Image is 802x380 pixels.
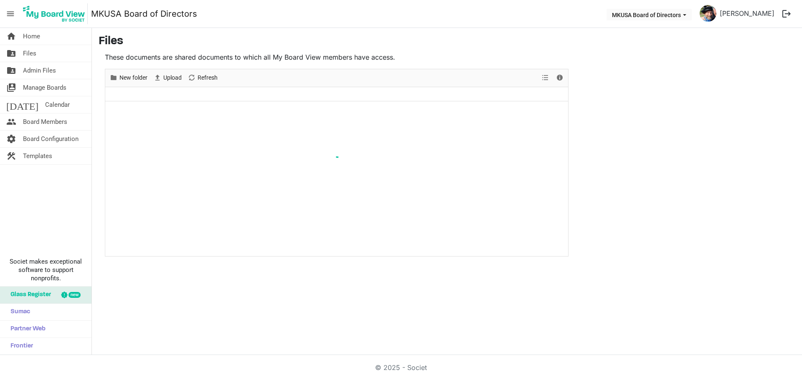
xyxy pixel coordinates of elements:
[20,3,88,24] img: My Board View Logo
[69,292,81,298] div: new
[778,5,795,23] button: logout
[6,113,16,130] span: people
[6,131,16,147] span: settings
[45,96,70,113] span: Calendar
[716,5,778,22] a: [PERSON_NAME]
[23,148,52,164] span: Templates
[4,257,88,282] span: Societ makes exceptional software to support nonprofits.
[23,45,36,62] span: Files
[700,5,716,22] img: _za9uymvxkpn3XnriJjw_HPSMkW8LeXEVYrVAGptXeIKi6M-EVfuOXd3gdhOBrMDve9Ar-hSnKH78StVCqVxNQ_thumb.png
[6,45,16,62] span: folder_shared
[23,62,56,79] span: Admin Files
[6,338,33,355] span: Frontier
[23,113,67,130] span: Board Members
[3,6,18,22] span: menu
[6,148,16,164] span: construction
[23,79,66,96] span: Manage Boards
[23,131,79,147] span: Board Configuration
[6,62,16,79] span: folder_shared
[6,28,16,45] span: home
[99,35,795,49] h3: Files
[6,287,51,303] span: Glass Register
[105,52,569,62] p: These documents are shared documents to which all My Board View members have access.
[91,5,197,22] a: MKUSA Board of Directors
[607,9,692,20] button: MKUSA Board of Directors dropdownbutton
[375,363,427,372] a: © 2025 - Societ
[6,321,46,337] span: Partner Web
[23,28,40,45] span: Home
[6,79,16,96] span: switch_account
[20,3,91,24] a: My Board View Logo
[6,304,30,320] span: Sumac
[6,96,38,113] span: [DATE]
